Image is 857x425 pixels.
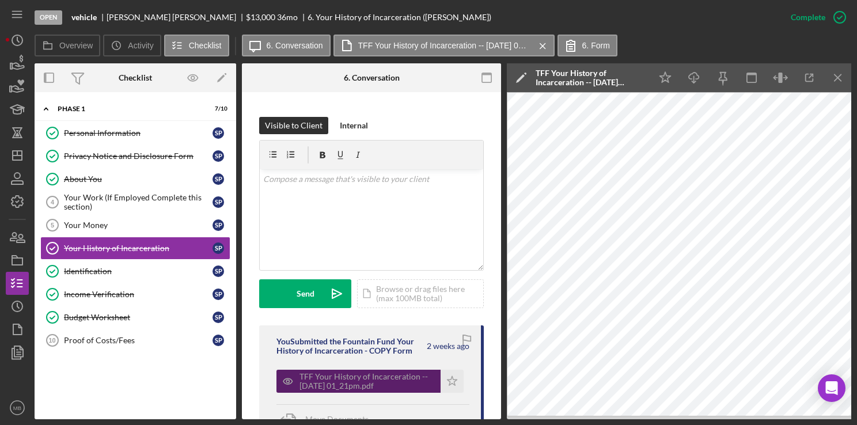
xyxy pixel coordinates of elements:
label: Activity [128,41,153,50]
div: 6. Conversation [344,73,400,82]
tspan: 10 [48,337,55,344]
label: 6. Form [582,41,610,50]
span: $13,000 [246,12,275,22]
div: Income Verification [64,290,213,299]
a: Your History of Incarcerationsp [40,237,230,260]
div: s p [213,150,224,162]
button: Internal [334,117,374,134]
tspan: 4 [51,199,55,206]
tspan: 5 [51,222,54,229]
time: 2025-09-10 17:21 [427,341,469,351]
div: Your Work (If Employed Complete this section) [64,193,213,211]
div: s p [213,219,224,231]
div: Complete [791,6,825,29]
label: 6. Conversation [267,41,323,50]
a: 5Your Moneysp [40,214,230,237]
div: s p [213,335,224,346]
div: s p [213,173,224,185]
div: 6. Your History of Incarceration ([PERSON_NAME]) [308,13,491,22]
div: About You [64,174,213,184]
a: 10Proof of Costs/Feessp [40,329,230,352]
label: Overview [59,41,93,50]
button: 6. Conversation [242,35,331,56]
div: Proof of Costs/Fees [64,336,213,345]
button: Send [259,279,351,308]
button: Checklist [164,35,229,56]
div: s p [213,289,224,300]
a: Income Verificationsp [40,283,230,306]
a: 4Your Work (If Employed Complete this section)sp [40,191,230,214]
div: Checklist [119,73,152,82]
div: [PERSON_NAME] [PERSON_NAME] [107,13,246,22]
div: Personal Information [64,128,213,138]
div: s p [213,127,224,139]
button: TFF Your History of Incarceration -- [DATE] 01_21pm.pdf [276,370,464,393]
label: Checklist [189,41,222,50]
div: s p [213,242,224,254]
button: Activity [103,35,161,56]
button: Visible to Client [259,117,328,134]
div: Internal [340,117,368,134]
span: Move Documents [305,414,369,424]
div: s p [213,312,224,323]
a: Personal Informationsp [40,122,230,145]
div: TFF Your History of Incarceration -- [DATE] 01_21pm.pdf [299,372,435,390]
div: TFF Your History of Incarceration -- [DATE] 01_21pm.pdf [536,69,645,87]
div: Identification [64,267,213,276]
div: Privacy Notice and Disclosure Form [64,151,213,161]
button: 6. Form [558,35,617,56]
div: s p [213,196,224,208]
a: Budget Worksheetsp [40,306,230,329]
div: 7 / 10 [207,105,227,112]
button: TFF Your History of Incarceration -- [DATE] 01_21pm.pdf [333,35,555,56]
div: Visible to Client [265,117,323,134]
a: Identificationsp [40,260,230,283]
div: Budget Worksheet [64,313,213,322]
div: s p [213,265,224,277]
label: TFF Your History of Incarceration -- [DATE] 01_21pm.pdf [358,41,531,50]
div: Your History of Incarceration [64,244,213,253]
div: 36 mo [277,13,298,22]
div: You Submitted the Fountain Fund Your History of Incarceration - COPY Form [276,337,425,355]
div: Your Money [64,221,213,230]
div: Open Intercom Messenger [818,374,845,402]
a: About Yousp [40,168,230,191]
text: MB [13,405,21,411]
a: Privacy Notice and Disclosure Formsp [40,145,230,168]
div: Send [297,279,314,308]
button: Overview [35,35,100,56]
b: vehicle [71,13,97,22]
div: Open [35,10,62,25]
button: Complete [779,6,851,29]
button: MB [6,396,29,419]
div: Phase 1 [58,105,199,112]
